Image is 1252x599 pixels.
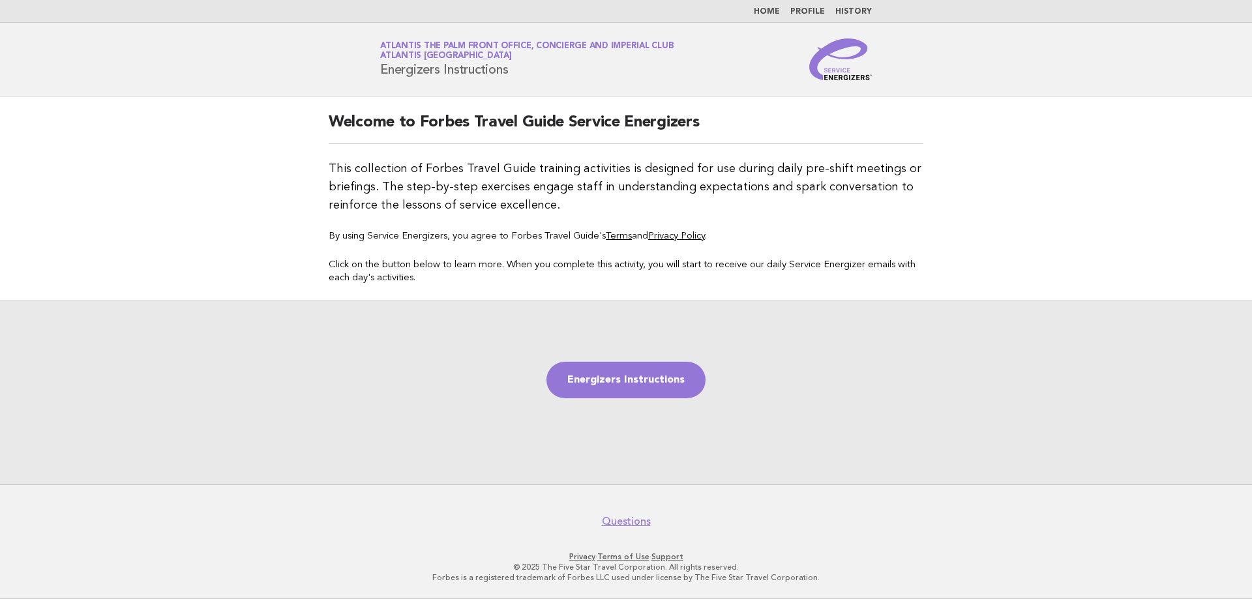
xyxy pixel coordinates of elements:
[329,230,923,243] p: By using Service Energizers, you agree to Forbes Travel Guide's and .
[790,8,825,16] a: Profile
[569,552,595,561] a: Privacy
[329,259,923,285] p: Click on the button below to learn more. When you complete this activity, you will start to recei...
[835,8,872,16] a: History
[227,572,1025,583] p: Forbes is a registered trademark of Forbes LLC used under license by The Five Star Travel Corpora...
[754,8,780,16] a: Home
[380,42,674,76] h1: Energizers Instructions
[329,112,923,144] h2: Welcome to Forbes Travel Guide Service Energizers
[606,231,632,241] a: Terms
[809,38,872,80] img: Service Energizers
[597,552,649,561] a: Terms of Use
[227,551,1025,562] p: · ·
[602,515,651,528] a: Questions
[648,231,705,241] a: Privacy Policy
[546,362,706,398] a: Energizers Instructions
[380,42,674,60] a: Atlantis The Palm Front Office, Concierge and Imperial ClubAtlantis [GEOGRAPHIC_DATA]
[380,52,512,61] span: Atlantis [GEOGRAPHIC_DATA]
[651,552,683,561] a: Support
[329,160,923,214] p: This collection of Forbes Travel Guide training activities is designed for use during daily pre-s...
[227,562,1025,572] p: © 2025 The Five Star Travel Corporation. All rights reserved.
